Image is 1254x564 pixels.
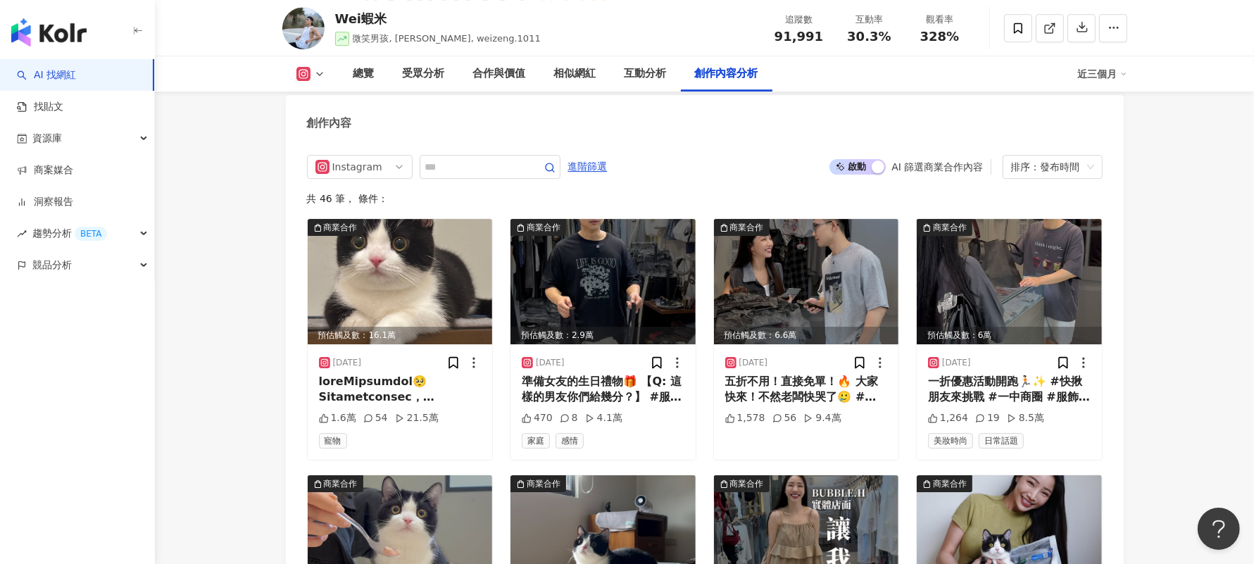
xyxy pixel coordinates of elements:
[32,123,62,154] span: 資源庫
[308,219,493,344] div: post-image商業合作預估觸及數：16.1萬
[473,65,526,82] div: 合作與價值
[843,13,896,27] div: 互動率
[17,68,76,82] a: searchAI 找網紅
[917,219,1102,344] div: post-image商業合作預估觸及數：6萬
[17,229,27,239] span: rise
[917,327,1102,344] div: 預估觸及數：6萬
[714,219,899,344] img: post-image
[403,65,445,82] div: 受眾分析
[928,374,1091,406] div: 一折優惠活動開跑🏃🏻✨ #快揪朋友來挑戰 #一中商圈 #服飾品牌 #女裝 #bubbleh
[510,327,696,344] div: 預估觸及數：2.9萬
[522,433,550,449] span: 家庭
[695,65,758,82] div: 創作內容分析
[335,10,541,27] div: Wei蝦米
[353,33,541,44] span: 微笑男孩, [PERSON_NAME], weizeng.1011
[527,477,560,491] div: 商業合作
[775,29,823,44] span: 91,991
[333,357,362,369] div: [DATE]
[527,220,560,234] div: 商業合作
[332,156,378,178] div: Instagram
[32,218,107,249] span: 趨勢分析
[714,219,899,344] div: post-image商業合作預估觸及數：6.6萬
[307,115,352,131] div: 創作內容
[847,30,891,44] span: 30.3%
[730,220,764,234] div: 商業合作
[32,249,72,281] span: 競品分析
[933,220,967,234] div: 商業合作
[556,433,584,449] span: 感情
[308,219,493,344] img: post-image
[739,357,768,369] div: [DATE]
[917,219,1102,344] img: post-image
[522,411,553,425] div: 470
[725,374,888,406] div: 五折不用！直接免單！🔥 大家快來！不然老闆快哭了🥲 #服飾品牌 #男女裝 #一中商圈
[319,433,347,449] span: 寵物
[730,477,764,491] div: 商業合作
[510,219,696,344] div: post-image商業合作預估觸及數：2.9萬
[1007,411,1044,425] div: 8.5萬
[363,411,388,425] div: 54
[17,195,73,209] a: 洞察報告
[568,155,608,177] button: 進階篩選
[803,411,841,425] div: 9.4萬
[920,30,960,44] span: 328%
[625,65,667,82] div: 互動分析
[308,327,493,344] div: 預估觸及數：16.1萬
[928,433,973,449] span: 美妝時尚
[324,477,358,491] div: 商業合作
[554,65,596,82] div: 相似網紅
[307,193,1103,204] div: 共 46 筆 ， 條件：
[319,411,356,425] div: 1.6萬
[324,220,358,234] div: 商業合作
[891,161,983,173] div: AI 篩選商業合作內容
[714,327,899,344] div: 預估觸及數：6.6萬
[585,411,622,425] div: 4.1萬
[11,18,87,46] img: logo
[282,7,325,49] img: KOL Avatar
[319,374,482,406] div: loreMipsumdol🥺 Sitametconsec，adipiscin。 elitsed，doeiusm「tempor」， incididunt！ 【utlaboreetd】mag「ali...
[395,411,439,425] div: 21.5萬
[979,433,1024,449] span: 日常話題
[942,357,971,369] div: [DATE]
[510,219,696,344] img: post-image
[1078,63,1127,85] div: 近三個月
[75,227,107,241] div: BETA
[913,13,967,27] div: 觀看率
[772,411,797,425] div: 56
[725,411,765,425] div: 1,578
[772,13,826,27] div: 追蹤數
[17,100,63,114] a: 找貼文
[17,163,73,177] a: 商案媒合
[560,411,578,425] div: 8
[568,156,608,178] span: 進階篩選
[975,411,1000,425] div: 19
[928,411,968,425] div: 1,264
[933,477,967,491] div: 商業合作
[1011,156,1081,178] div: 排序：發布時間
[1198,508,1240,550] iframe: Help Scout Beacon - Open
[536,357,565,369] div: [DATE]
[353,65,375,82] div: 總覽
[522,374,684,406] div: 準備女友的生日禮物🎁 【Q: 這樣的男友你們給幾分？】 #服飾品牌 #男女裝都有 #一中商圈 #BUBBLEH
